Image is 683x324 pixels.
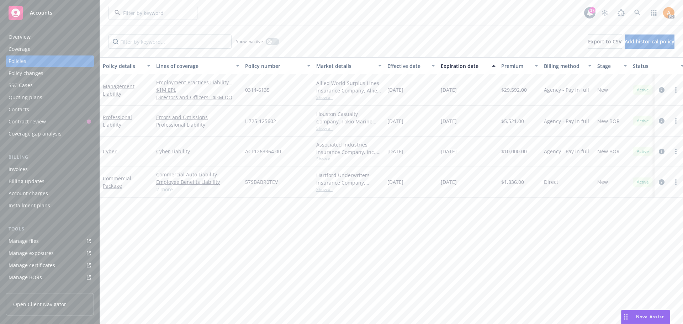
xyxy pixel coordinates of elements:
div: Allied World Surplus Lines Insurance Company, Allied World Assurance Company (AWAC), RT Specialty... [316,79,382,94]
a: Cyber Liability [156,148,239,155]
div: Quoting plans [9,92,42,103]
a: Account charges [6,188,94,199]
div: Status [633,62,676,70]
span: Show all [316,156,382,162]
span: H725-125602 [245,117,276,125]
a: Employee Benefits Liability [156,178,239,186]
a: circleInformation [657,117,666,125]
span: [DATE] [387,117,403,125]
button: Effective date [385,57,438,74]
span: New BOR [597,117,620,125]
div: Houston Casualty Company, Tokio Marine HCC, RT Specialty Insurance Services, LLC (RSG Specialty, ... [316,110,382,125]
a: Invoices [6,164,94,175]
button: Add historical policy [625,34,674,49]
div: Billing updates [9,176,44,187]
span: Active [636,118,650,124]
div: Market details [316,62,374,70]
a: Coverage [6,43,94,55]
div: Account charges [9,188,48,199]
a: Commercial Package [103,175,131,189]
span: [DATE] [441,148,457,155]
button: Premium [498,57,541,74]
span: ACL1263364 00 [245,148,281,155]
span: [DATE] [387,178,403,186]
div: Policy changes [9,68,43,79]
a: Cyber [103,148,117,155]
a: Manage exposures [6,248,94,259]
div: Lines of coverage [156,62,232,70]
a: Summary of insurance [6,284,94,295]
div: Manage certificates [9,260,55,271]
a: Errors and Omissions [156,113,239,121]
span: 57SBABR0TEV [245,178,278,186]
div: Summary of insurance [9,284,63,295]
a: Policies [6,55,94,67]
a: circleInformation [657,147,666,156]
a: Contacts [6,104,94,115]
a: Stop snowing [598,6,612,20]
div: Overview [9,31,31,43]
div: Manage files [9,235,39,247]
a: Contract review [6,116,94,127]
span: [DATE] [441,117,457,125]
button: Export to CSV [588,34,622,49]
span: New [597,178,608,186]
a: Professional Liability [103,114,132,128]
a: 2 more [156,186,239,193]
a: Overview [6,31,94,43]
span: $10,000.00 [501,148,527,155]
span: Agency - Pay in full [544,117,589,125]
a: Manage files [6,235,94,247]
span: Export to CSV [588,38,622,45]
span: Accounts [30,10,52,16]
a: Manage certificates [6,260,94,271]
img: photo [663,7,674,18]
a: Policy changes [6,68,94,79]
span: [DATE] [441,178,457,186]
div: SSC Cases [9,80,33,91]
span: [DATE] [387,148,403,155]
div: Associated Industries Insurance Company, Inc., AmTrust Financial Services, RT Specialty Insurance... [316,141,382,156]
span: $29,592.00 [501,86,527,94]
button: Policy details [100,57,153,74]
a: Manage BORs [6,272,94,283]
span: 0314-6135 [245,86,270,94]
div: Policy details [103,62,143,70]
a: Employment Practices Liability - $1M EPL [156,79,239,94]
span: New BOR [597,148,620,155]
button: Billing method [541,57,594,74]
span: [DATE] [441,86,457,94]
a: Commercial Auto Liability [156,171,239,178]
a: more [672,178,680,186]
input: Filter by keyword [120,9,183,17]
span: Agency - Pay in full [544,148,589,155]
span: $5,521.00 [501,117,524,125]
span: Active [636,87,650,93]
a: Report a Bug [614,6,628,20]
a: Professional Liability [156,121,239,128]
a: Management Liability [103,83,134,97]
a: Coverage gap analysis [6,128,94,139]
div: Expiration date [441,62,488,70]
div: Policy number [245,62,303,70]
div: Manage exposures [9,248,54,259]
span: New [597,86,608,94]
a: more [672,147,680,156]
a: Directors and Officers - $3M DO [156,94,239,101]
div: Policies [9,55,26,67]
a: more [672,86,680,94]
button: Expiration date [438,57,498,74]
span: Nova Assist [636,314,664,320]
div: Installment plans [9,200,50,211]
div: Coverage [9,43,31,55]
a: SSC Cases [6,80,94,91]
span: $1,836.00 [501,178,524,186]
div: 17 [589,7,595,14]
div: Billing method [544,62,584,70]
span: Direct [544,178,558,186]
button: Policy number [242,57,313,74]
span: Show all [316,94,382,100]
span: Active [636,148,650,155]
span: Open Client Navigator [13,301,66,308]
